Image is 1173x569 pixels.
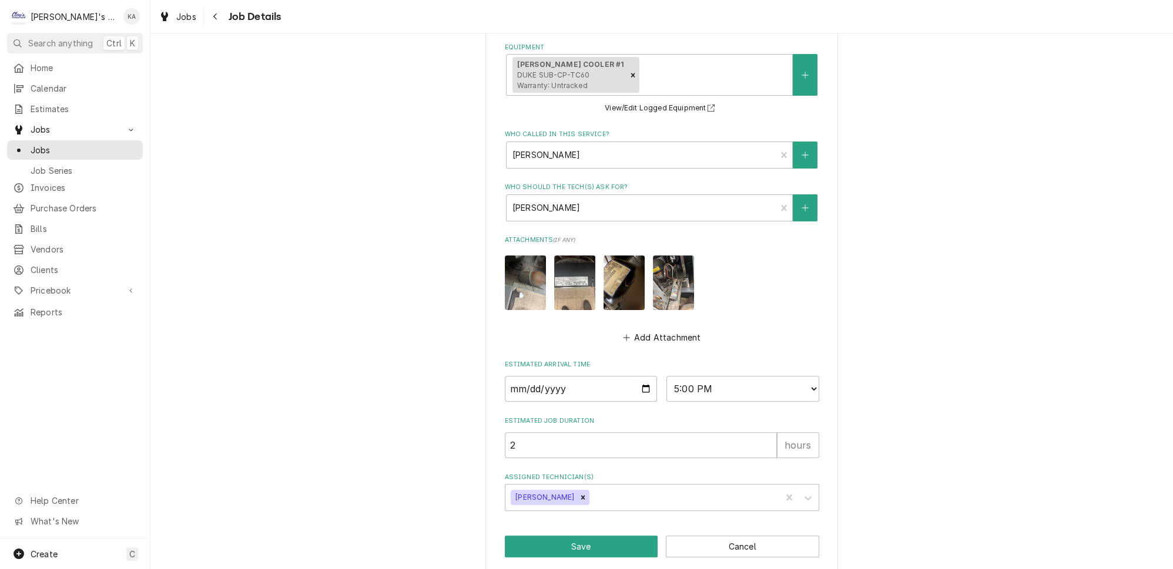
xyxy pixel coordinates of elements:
span: Jobs [176,11,196,23]
span: Vendors [31,243,137,255]
div: Attachments [505,235,819,345]
span: Clients [31,264,137,276]
select: Time Select [666,376,819,402]
div: [PERSON_NAME] [511,490,577,505]
img: qpHv6gbQFOtNDGTiGj1g [604,255,645,310]
span: ( if any ) [553,237,575,243]
span: DUKE SUB-CP-TC60 Warranty: Untracked [517,70,590,90]
span: Reports [31,306,137,318]
svg: Create New Contact [802,151,809,159]
div: Remove Mikah Levitt-Freimuth [577,490,589,505]
button: Create New Equipment [793,54,817,96]
button: Save [505,536,658,557]
span: K [130,37,135,49]
span: Job Series [31,164,137,177]
a: Home [7,58,143,78]
span: Home [31,62,137,74]
a: Clients [7,260,143,280]
label: Attachments [505,235,819,245]
a: Reports [7,302,143,322]
img: gyfyrAazRiKIuvP48i7j [554,255,595,310]
span: Job Details [225,9,281,25]
span: Jobs [31,123,119,136]
span: Pricebook [31,284,119,297]
a: Jobs [7,140,143,160]
strong: [PERSON_NAME] COOLER #1 [517,60,625,69]
div: Who called in this service? [505,130,819,168]
a: Go to Help Center [7,491,143,510]
button: Navigate back [206,7,225,26]
span: Estimates [31,103,137,115]
div: [PERSON_NAME]'s Refrigeration [31,11,117,23]
button: Add Attachment [621,329,703,345]
a: Calendar [7,79,143,98]
span: Invoices [31,181,137,194]
button: Cancel [666,536,819,557]
span: Calendar [31,82,137,95]
svg: Create New Equipment [802,71,809,79]
div: Estimated Job Duration [505,416,819,458]
div: Korey Austin's Avatar [123,8,140,25]
div: hours [777,432,819,458]
label: Estimated Job Duration [505,416,819,426]
a: Jobs [154,7,201,26]
svg: Create New Contact [802,204,809,212]
span: Help Center [31,494,136,507]
button: View/Edit Logged Equipment [603,101,720,116]
img: mScwturHTSeCDquXx9cy [505,255,546,310]
button: Create New Contact [793,142,817,169]
label: Who called in this service? [505,130,819,139]
a: Bills [7,219,143,238]
span: Bills [31,223,137,235]
a: Go to Jobs [7,120,143,139]
span: What's New [31,515,136,527]
div: Button Group [505,536,819,557]
label: Who should the tech(s) ask for? [505,183,819,192]
span: Ctrl [106,37,122,49]
button: Create New Contact [793,194,817,221]
div: Remove [object Object] [626,57,639,93]
label: Assigned Technician(s) [505,473,819,482]
span: Jobs [31,144,137,156]
a: Job Series [7,161,143,180]
label: Estimated Arrival Time [505,360,819,369]
input: Date [505,376,658,402]
a: Go to What's New [7,511,143,531]
img: yf0NMnGgTGSByDGNbwNQ [653,255,694,310]
a: Go to Pricebook [7,281,143,300]
a: Invoices [7,178,143,197]
div: C [11,8,27,25]
div: Equipment [505,43,819,116]
label: Equipment [505,43,819,52]
span: Purchase Orders [31,202,137,214]
span: Search anything [28,37,93,49]
div: Clay's Refrigeration's Avatar [11,8,27,25]
a: Estimates [7,99,143,119]
div: Assigned Technician(s) [505,473,819,511]
div: Button Group Row [505,536,819,557]
a: Purchase Orders [7,198,143,218]
span: C [129,548,135,560]
a: Vendors [7,240,143,259]
div: Estimated Arrival Time [505,360,819,402]
button: Search anythingCtrlK [7,33,143,53]
div: Who should the tech(s) ask for? [505,183,819,221]
div: KA [123,8,140,25]
span: Create [31,549,58,559]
